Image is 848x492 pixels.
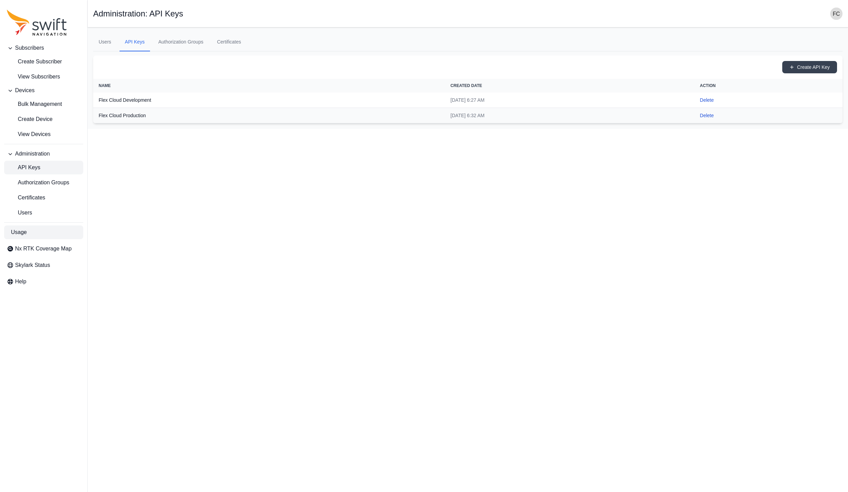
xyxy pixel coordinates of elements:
[4,176,83,189] a: Authorization Groups
[782,61,837,73] button: Create API Key
[93,79,445,93] th: Name
[4,70,83,84] a: View Subscribers
[4,97,83,111] a: Bulk Management
[15,278,26,286] span: Help
[7,209,32,217] span: Users
[4,112,83,126] a: Create Device
[7,58,62,66] span: Create Subscriber
[7,179,69,187] span: Authorization Groups
[4,127,83,141] a: View Devices
[15,86,35,95] span: Devices
[4,242,83,256] a: Nx RTK Coverage Map
[830,8,843,20] img: user photo
[7,163,40,172] span: API Keys
[153,33,209,51] a: Authorization Groups
[11,228,27,236] span: Usage
[4,206,83,220] a: Users
[4,41,83,55] button: Subscribers
[15,261,50,269] span: Skylark Status
[4,161,83,174] a: API Keys
[4,275,83,288] a: Help
[7,130,51,138] span: View Devices
[4,225,83,239] a: Usage
[700,97,714,103] button: Delete
[15,245,72,253] span: Nx RTK Coverage Map
[7,100,62,108] span: Bulk Management
[695,79,843,93] th: Action
[15,150,50,158] span: Administration
[4,84,83,97] button: Devices
[15,44,44,52] span: Subscribers
[4,147,83,161] button: Administration
[445,79,694,93] th: Created Date
[4,55,83,69] a: Create Subscriber
[445,108,694,123] td: [DATE] 6:32 AM
[4,258,83,272] a: Skylark Status
[212,33,247,51] a: Certificates
[93,10,183,18] h1: Administration: API Keys
[120,33,150,51] a: API Keys
[4,191,83,205] a: Certificates
[445,93,694,108] td: [DATE] 6:27 AM
[93,108,445,123] th: Flex Cloud Production
[700,112,714,119] button: Delete
[93,93,445,108] th: Flex Cloud Development
[7,194,45,202] span: Certificates
[7,73,60,81] span: View Subscribers
[93,33,117,51] a: Users
[7,115,52,123] span: Create Device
